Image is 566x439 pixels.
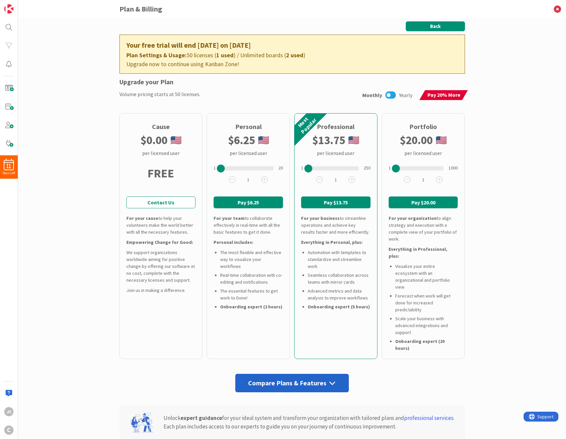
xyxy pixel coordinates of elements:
div: per licensed user [142,149,180,157]
div: per licensed user [230,149,267,157]
div: Unlock for your ideal system and transform your organization with tailored plans and . Each plan ... [164,414,455,431]
b: For your organization [389,215,437,221]
a: professional services [404,414,453,422]
b: Plan Settings & Usage: [126,51,187,59]
img: us.png [258,136,269,144]
div: JC [4,407,13,416]
img: expert-guidance.svg [129,412,154,433]
div: Your free trial will end [DATE] on [DATE] [126,40,458,51]
div: Portfolio [409,122,437,132]
button: Pay $13.75 [301,196,371,208]
b: Onboarding expert (5 hours) [308,304,370,310]
b: 1 used [216,51,234,59]
li: Visualize your entire ecosystem with an organizational and portfolio view [395,263,458,291]
span: Pay 20% More [427,90,460,99]
div: FREE [147,157,174,190]
div: Empowering Change for Good: [126,239,196,246]
div: 20 [278,165,283,171]
b: For your team [214,215,244,221]
div: per licensed user [404,149,442,157]
span: 1 [412,175,435,184]
span: Monthly [362,91,382,99]
b: For your cause [126,215,158,221]
li: Forecast when work will get done for increased predictability [395,293,458,313]
div: to streamline operations and achieve key results faster and more efficiently. [301,215,371,236]
div: to collaborate effectively in real-time with all the basic features to get it done. [214,215,283,236]
div: Personal includes: [214,239,283,246]
li: The most flexible and effective way to visualize your workflows [220,249,283,270]
button: Pay $6.25 [214,196,283,208]
span: Yearly [399,91,419,99]
img: Visit kanbanzone.com [4,4,13,13]
b: $ 0.00 [141,132,167,149]
li: Seamless collaboration across teams with mirror cards [308,272,371,286]
img: us.png [348,136,359,144]
div: Volume pricing starts at 50 licenses. [119,90,200,100]
li: Advanced metrics and data analysis to improve workflows [308,288,371,301]
div: We support organizations worldwide aiming for positive change by offering our software at no cost... [126,249,196,284]
div: to align strategy and execution with a complete view of your portfolio of work. [389,215,458,243]
div: 250 [364,165,371,171]
b: $ 20.00 [400,132,433,149]
div: Professional [317,122,354,132]
li: The essential features to get work to Done! [220,288,283,301]
img: us.png [436,136,447,144]
button: Back [406,21,465,31]
div: per licensed user [317,149,354,157]
div: Personal [235,122,262,132]
div: Join us in making a difference. [126,287,196,294]
div: Upgrade now to continue using Kanban Zone! [126,60,458,68]
span: 1 [324,175,347,184]
div: 1 [389,165,391,171]
span: 11 [7,164,11,168]
div: C [4,426,13,435]
img: us.png [171,136,181,144]
b: $ 6.25 [228,132,255,149]
div: 1000 [449,165,458,171]
a: Contact Us [126,196,196,208]
li: Real-time collaboration with co-editing and notifications [220,272,283,286]
b: $ 13.75 [312,132,345,149]
b: expert guidance [181,414,222,422]
div: Everything in Professional, plus: [389,246,458,260]
span: 1 [237,175,260,184]
b: Onboarding expert (20 hours) [395,338,445,351]
div: 1 [214,165,216,171]
li: Scale your business with advanced integrations and support [395,315,458,336]
div: Compare Plans & Features [235,374,349,392]
div: Cause [152,122,170,132]
div: to help your volunteers make the world better with all the necessary features. [126,215,196,236]
b: Onboarding expert (2 hours) [220,304,282,310]
div: Most Popular [293,114,316,138]
b: For your business [301,215,340,221]
button: Pay $20.00 [389,196,458,208]
b: 2 used [286,51,303,59]
li: Automation with templates to standardize and streamline work [308,249,371,270]
div: Everything in Personal, plus: [301,239,371,246]
span: Support [14,1,30,9]
div: Upgrade your Plan [119,77,465,87]
div: 50 licenses ( ) / Unlimited boards ( ) [126,51,458,60]
div: 1 [301,165,303,171]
